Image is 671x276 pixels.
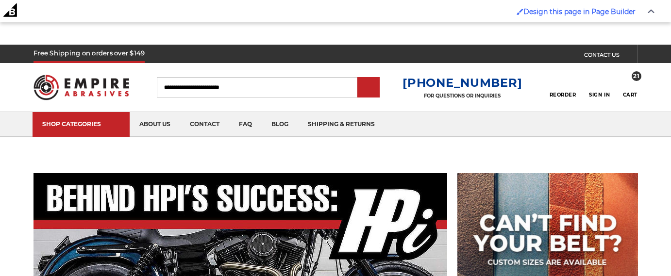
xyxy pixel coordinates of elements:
p: FOR QUESTIONS OR INQUIRIES [403,93,522,99]
a: [PHONE_NUMBER] [403,76,522,90]
span: Reorder [550,92,576,98]
span: Cart [623,92,637,98]
h5: Free Shipping on orders over $149 [34,45,145,63]
img: Empire Abrasives [34,68,129,106]
a: Reorder [550,77,576,97]
span: 21 [632,71,641,81]
a: contact [180,112,229,137]
a: shipping & returns [298,112,385,137]
span: Sign In [589,92,610,98]
a: 21 Cart [623,77,637,98]
input: Submit [359,78,378,97]
img: Enabled brush for page builder edit. [517,8,523,15]
a: blog [262,112,298,137]
img: Close Admin Bar [648,9,654,14]
span: Design this page in Page Builder [523,7,636,16]
a: about us [130,112,180,137]
a: CONTACT US [584,49,637,63]
div: SHOP CATEGORIES [42,120,120,128]
a: faq [229,112,262,137]
a: Enabled brush for page builder edit. Design this page in Page Builder [512,2,640,21]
